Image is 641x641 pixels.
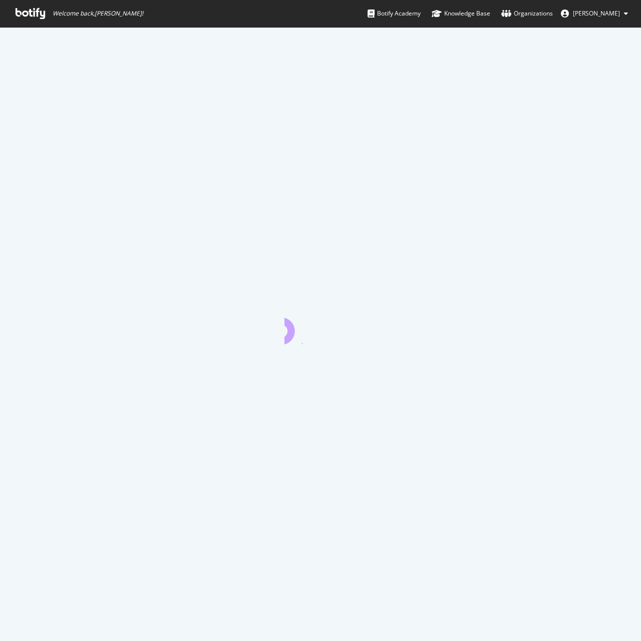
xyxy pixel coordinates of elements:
div: Knowledge Base [432,9,490,19]
button: [PERSON_NAME] [553,6,636,22]
div: animation [284,308,357,344]
span: Rachel Dong [573,9,620,18]
div: Organizations [501,9,553,19]
div: Botify Academy [368,9,421,19]
span: Welcome back, [PERSON_NAME] ! [53,10,143,18]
